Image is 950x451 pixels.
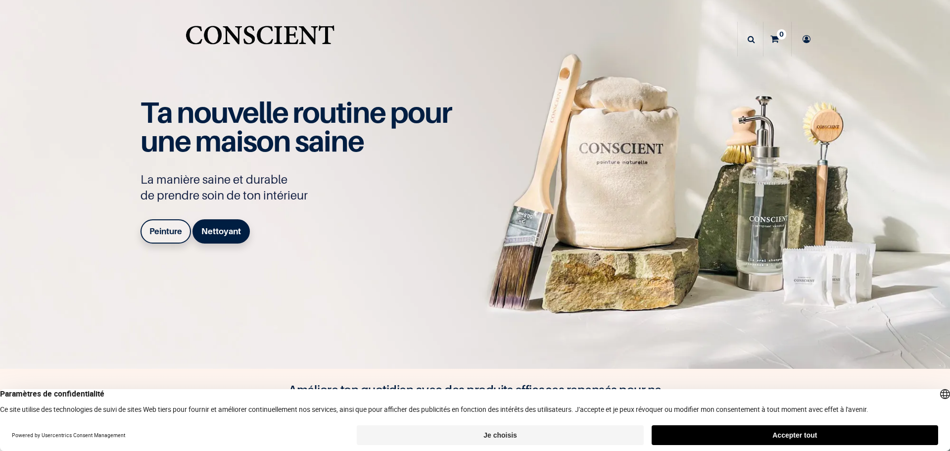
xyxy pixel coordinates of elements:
h4: Améliore ton quotidien avec des produits efficaces repensés pour ne présenter aucun danger pour t... [277,381,673,418]
a: 0 [763,22,791,56]
a: Logo of Conscient [184,20,336,59]
b: Nettoyant [201,226,241,236]
b: Peinture [149,226,182,236]
a: Nettoyant [192,219,250,243]
sup: 0 [777,29,786,39]
span: Ta nouvelle routine pour une maison saine [141,95,451,159]
p: La manière saine et durable de prendre soin de ton intérieur [141,172,462,203]
img: Conscient [184,20,336,59]
a: Peinture [141,219,191,243]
